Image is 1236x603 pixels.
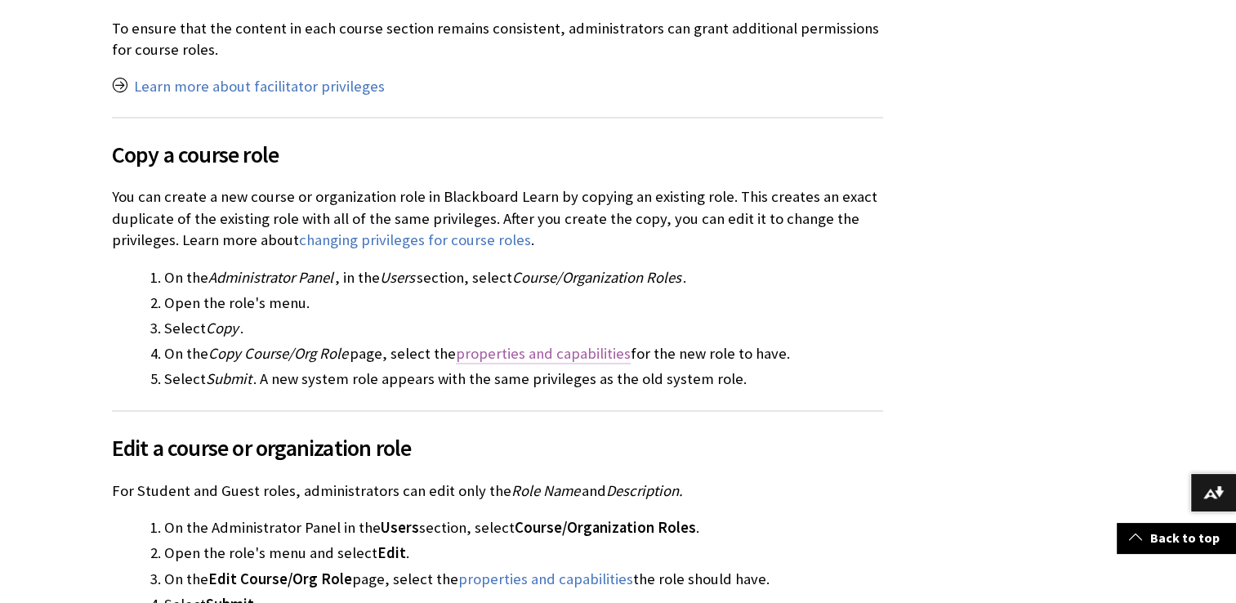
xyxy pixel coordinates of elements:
span: Copy Course/Org Role [208,344,348,363]
span: Description. [606,481,683,500]
span: Copy a course role [112,137,883,172]
li: Select . A new system role appears with the same privileges as the old system role. [164,368,883,391]
a: Back to top [1117,523,1236,553]
p: You can create a new course or organization role in Blackboard Learn by copying an existing role.... [112,186,883,251]
span: Administrator Panel [208,268,333,287]
li: Open the role's menu and select . [164,542,883,565]
span: Edit Course/Org Role [208,569,352,588]
span: Course/Organization Roles [515,518,696,537]
span: Edit [377,543,406,562]
a: properties and capabilities [456,344,631,364]
li: Open the role's menu. [164,292,883,315]
span: Edit a course or organization role [112,431,883,465]
span: Course/Organization Roles [512,268,681,287]
p: To ensure that the content in each course section remains consistent, administrators can grant ad... [112,18,883,60]
span: Users [380,268,415,287]
span: Users [381,518,419,537]
span: Submit [206,369,252,388]
li: Select . [164,317,883,340]
span: Copy [206,319,239,337]
a: Learn more about facilitator privileges [134,77,385,96]
li: On the Administrator Panel in the section, select . [164,516,883,539]
li: On the , in the section, select . [164,266,883,289]
a: properties and capabilities [458,569,633,589]
span: Role Name [511,481,580,500]
p: For Student and Guest roles, administrators can edit only the and [112,480,883,502]
a: changing privileges for course roles [299,230,531,250]
li: On the page, select the the role should have. [164,568,883,591]
li: On the page, select the for the new role to have. [164,342,883,365]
